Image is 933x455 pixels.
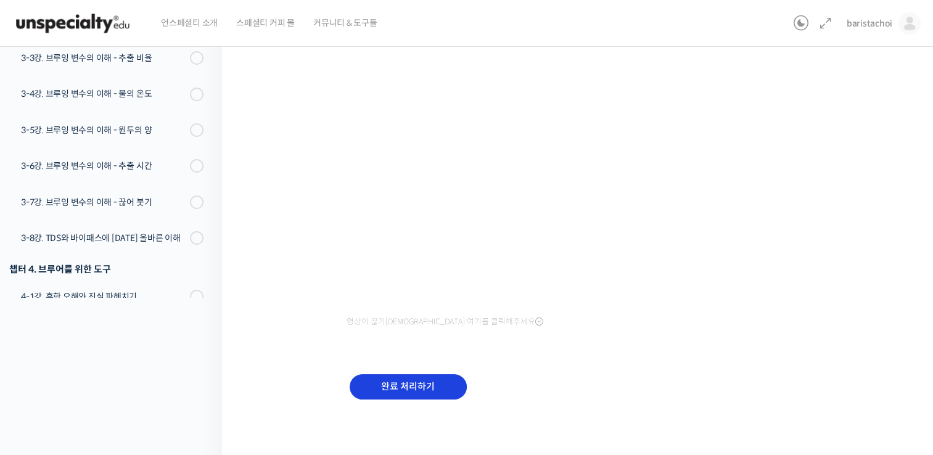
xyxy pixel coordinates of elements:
a: 홈 [4,353,81,383]
div: 3-6강. 브루잉 변수의 이해 - 추출 시간 [21,159,186,173]
input: 완료 처리하기 [350,374,467,400]
span: 설정 [191,371,205,381]
a: 설정 [159,353,237,383]
div: 3-7강. 브루잉 변수의 이해 - 끊어 붓기 [21,195,186,209]
div: 챕터 4. 브루어를 위한 도구 [9,261,203,277]
div: 3-3강. 브루잉 변수의 이해 - 추출 비율 [21,51,186,65]
div: 4-1강. 흔한 오해와 진실 파헤치기 [21,290,186,303]
a: 대화 [81,353,159,383]
span: baristachoi [847,18,892,29]
span: 영상이 끊기[DEMOGRAPHIC_DATA] 여기를 클릭해주세요 [347,317,543,327]
div: 3-8강. TDS와 바이패스에 [DATE] 올바른 이해 [21,231,186,245]
span: 대화 [113,372,128,382]
div: 3-5강. 브루잉 변수의 이해 - 원두의 양 [21,123,186,137]
span: 홈 [39,371,46,381]
div: 3-4강. 브루잉 변수의 이해 - 물의 온도 [21,87,186,100]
